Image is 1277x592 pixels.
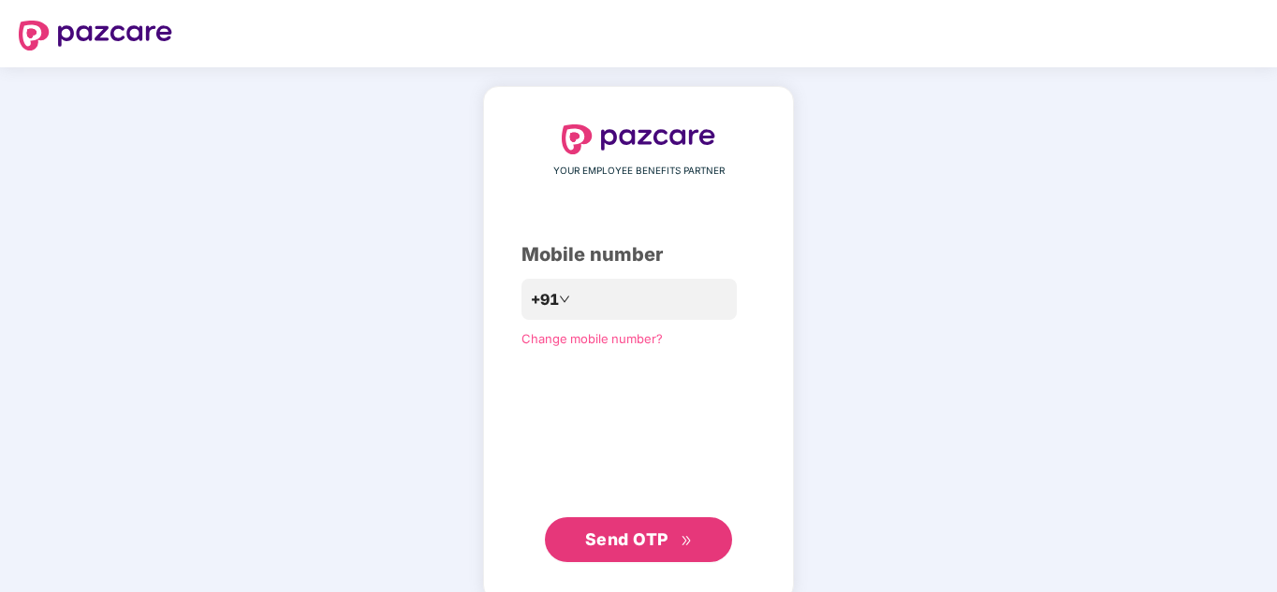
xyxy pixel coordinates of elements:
[545,517,732,562] button: Send OTPdouble-right
[531,288,559,311] span: +91
[553,164,725,179] span: YOUR EMPLOYEE BENEFITS PARTNER
[585,529,668,549] span: Send OTP
[562,124,715,154] img: logo
[19,21,172,51] img: logo
[681,535,693,547] span: double-right
[559,294,570,305] span: down
[521,331,663,346] a: Change mobile number?
[521,240,756,269] div: Mobile number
